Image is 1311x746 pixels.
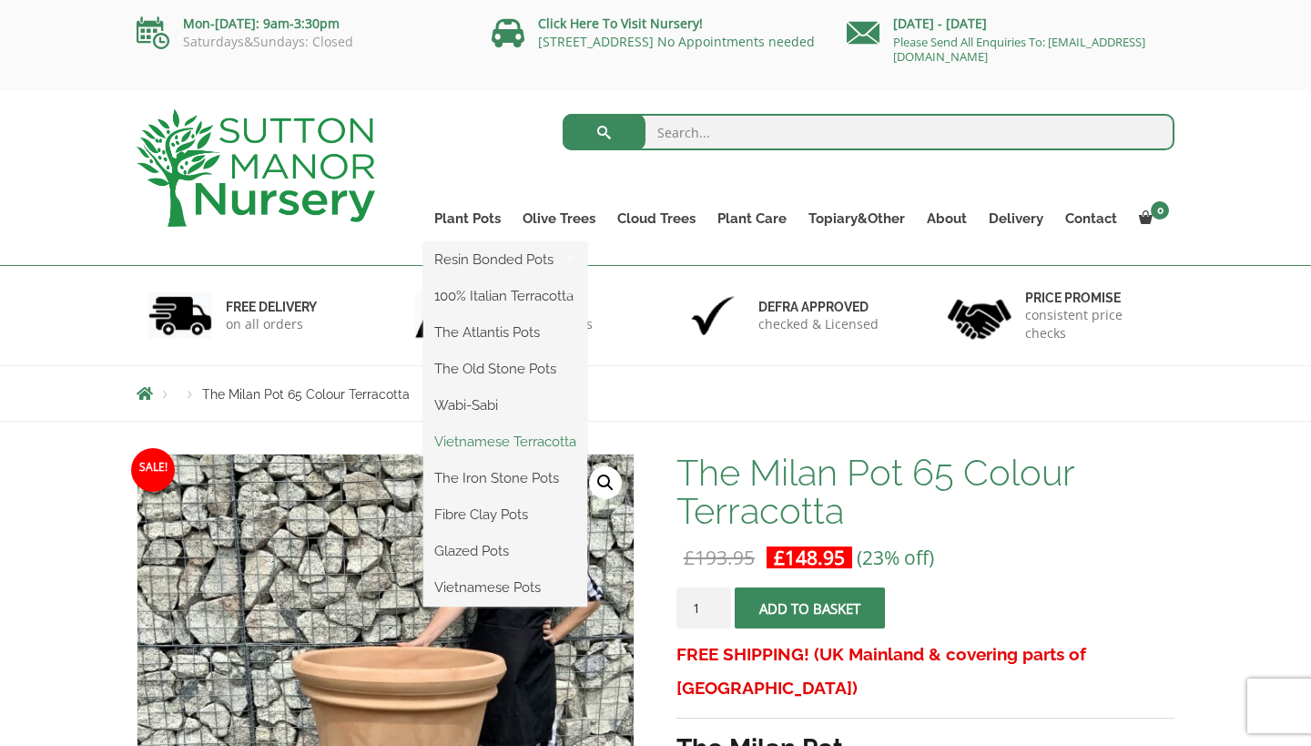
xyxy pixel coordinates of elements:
[137,109,375,227] img: logo
[423,501,587,528] a: Fibre Clay Pots
[606,206,706,231] a: Cloud Trees
[538,33,815,50] a: [STREET_ADDRESS] No Appointments needed
[137,13,464,35] p: Mon-[DATE]: 9am-3:30pm
[512,206,606,231] a: Olive Trees
[538,15,703,32] a: Click Here To Visit Nursery!
[758,315,879,333] p: checked & Licensed
[226,315,317,333] p: on all orders
[948,288,1011,343] img: 4.jpg
[148,292,212,339] img: 1.jpg
[423,537,587,565] a: Glazed Pots
[415,292,479,339] img: 2.jpg
[226,299,317,315] h6: FREE DELIVERY
[423,319,587,346] a: The Atlantis Pots
[1151,201,1169,220] span: 0
[423,428,587,455] a: Vietnamese Terracotta
[423,392,587,419] a: Wabi-Sabi
[1128,206,1174,231] a: 0
[893,34,1145,65] a: Please Send All Enquiries To: [EMAIL_ADDRESS][DOMAIN_NAME]
[423,355,587,383] a: The Old Stone Pots
[684,545,755,570] bdi: 193.95
[423,246,587,273] a: Resin Bonded Pots
[1054,206,1128,231] a: Contact
[916,206,978,231] a: About
[131,448,175,492] span: Sale!
[137,386,1174,401] nav: Breadcrumbs
[137,35,464,49] p: Saturdays&Sundays: Closed
[774,545,845,570] bdi: 148.95
[423,282,587,310] a: 100% Italian Terracotta
[676,638,1174,705] h3: FREE SHIPPING! (UK Mainland & covering parts of [GEOGRAPHIC_DATA])
[202,387,410,402] span: The Milan Pot 65 Colour Terracotta
[774,545,785,570] span: £
[857,545,934,570] span: (23% off)
[681,292,745,339] img: 3.jpg
[706,206,798,231] a: Plant Care
[423,465,587,492] a: The Iron Stone Pots
[735,588,885,628] button: Add to basket
[1025,290,1164,306] h6: Price promise
[758,299,879,315] h6: Defra approved
[423,574,587,601] a: Vietnamese Pots
[563,114,1175,150] input: Search...
[423,206,512,231] a: Plant Pots
[1025,306,1164,342] p: consistent price checks
[589,466,622,499] a: View full-screen image gallery
[978,206,1054,231] a: Delivery
[847,13,1174,35] p: [DATE] - [DATE]
[798,206,916,231] a: Topiary&Other
[676,454,1174,530] h1: The Milan Pot 65 Colour Terracotta
[684,545,695,570] span: £
[676,588,731,628] input: Product quantity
